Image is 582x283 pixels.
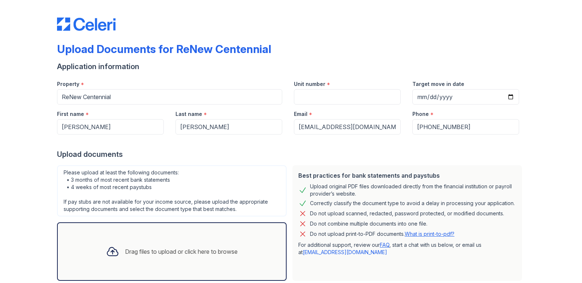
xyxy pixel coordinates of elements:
div: Drag files to upload or click here to browse [125,247,238,256]
div: Do not combine multiple documents into one file. [310,219,427,228]
label: First name [57,110,84,118]
div: Best practices for bank statements and paystubs [298,171,516,180]
a: FAQ [380,242,389,248]
label: Target move in date [412,80,464,88]
a: What is print-to-pdf? [405,231,454,237]
p: Do not upload print-to-PDF documents. [310,230,454,238]
label: Property [57,80,79,88]
div: Upload original PDF files downloaded directly from the financial institution or payroll provider’... [310,183,516,197]
img: CE_Logo_Blue-a8612792a0a2168367f1c8372b55b34899dd931a85d93a1a3d3e32e68fde9ad4.png [57,18,116,31]
div: Upload documents [57,149,525,159]
a: [EMAIL_ADDRESS][DOMAIN_NAME] [303,249,387,255]
p: For additional support, review our , start a chat with us below, or email us at [298,241,516,256]
label: Last name [175,110,202,118]
div: Do not upload scanned, redacted, password protected, or modified documents. [310,209,504,218]
div: Please upload at least the following documents: • 3 months of most recent bank statements • 4 wee... [57,165,287,216]
label: Unit number [294,80,325,88]
div: Upload Documents for ReNew Centennial [57,42,271,56]
div: Application information [57,61,525,72]
div: Correctly classify the document type to avoid a delay in processing your application. [310,199,515,208]
label: Email [294,110,307,118]
label: Phone [412,110,429,118]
